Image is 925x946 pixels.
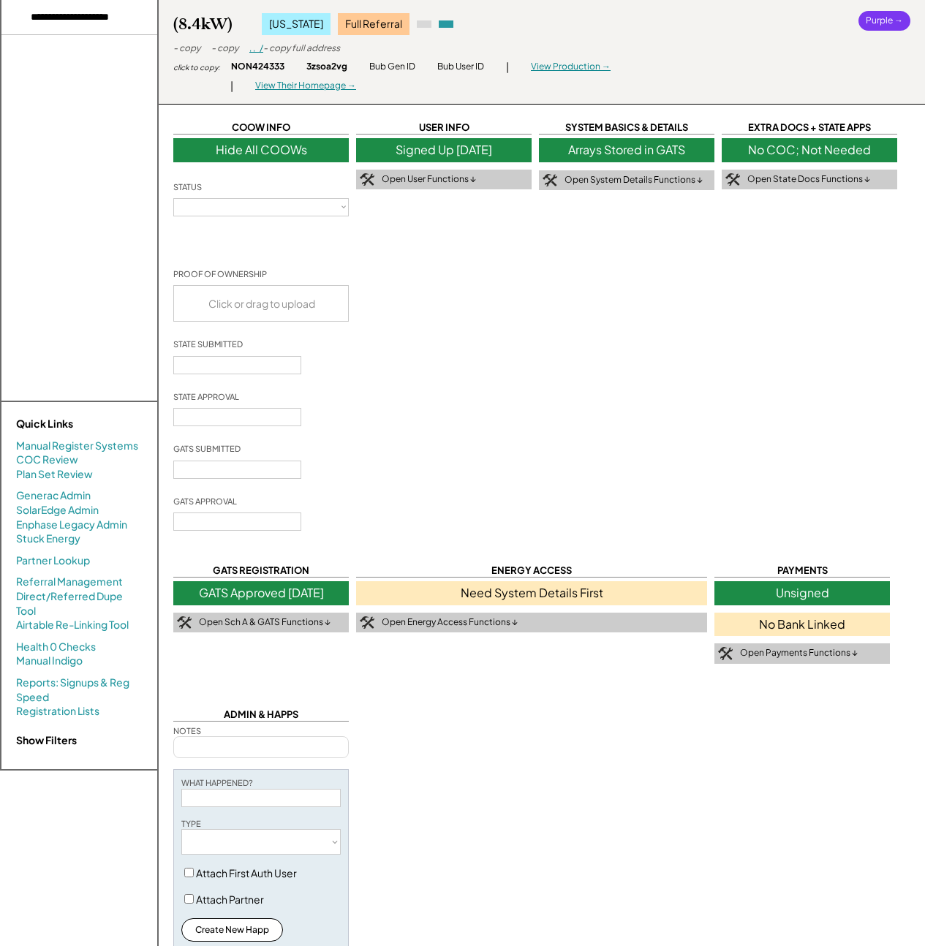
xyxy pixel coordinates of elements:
[531,61,611,73] div: View Production →
[255,80,356,92] div: View Their Homepage →
[382,616,518,629] div: Open Energy Access Functions ↓
[506,60,509,75] div: |
[181,918,283,942] button: Create New Happ
[565,174,703,186] div: Open System Details Functions ↓
[16,553,90,568] a: Partner Lookup
[173,138,349,162] div: Hide All COOWs
[356,581,707,605] div: Need System Details First
[16,467,93,482] a: Plan Set Review
[722,138,897,162] div: No COC; Not Needed
[16,589,143,618] a: Direct/Referred Dupe Tool
[437,61,484,73] div: Bub User ID
[16,503,99,518] a: SolarEdge Admin
[539,138,714,162] div: Arrays Stored in GATS
[539,121,714,135] div: SYSTEM BASICS & DETAILS
[725,173,740,186] img: tool-icon.png
[16,575,123,589] a: Referral Management
[714,613,890,636] div: No Bank Linked
[199,616,331,629] div: Open Sch A & GATS Functions ↓
[16,453,78,467] a: COC Review
[543,174,557,187] img: tool-icon.png
[173,564,349,578] div: GATS REGISTRATION
[356,121,532,135] div: USER INFO
[231,61,284,73] div: NON424333
[173,268,267,279] div: PROOF OF OWNERSHIP
[173,391,239,402] div: STATE APPROVAL
[181,818,201,829] div: TYPE
[196,866,297,879] label: Attach First Auth User
[16,531,80,546] a: Stuck Energy
[16,640,96,654] a: Health 0 Checks
[718,647,733,660] img: tool-icon.png
[177,616,192,629] img: tool-icon.png
[714,581,890,605] div: Unsigned
[230,79,233,94] div: |
[360,616,374,629] img: tool-icon.png
[173,121,349,135] div: COOW INFO
[356,138,532,162] div: Signed Up [DATE]
[173,496,237,507] div: GATS APPROVAL
[174,286,350,321] div: Click or drag to upload
[16,488,91,503] a: Generac Admin
[173,725,201,736] div: NOTES
[262,13,331,35] div: [US_STATE]
[747,173,870,186] div: Open State Docs Functions ↓
[173,338,243,349] div: STATE SUBMITTED
[173,181,202,192] div: STATUS
[306,61,347,73] div: 3zsoa2vg
[16,439,138,453] a: Manual Register Systems
[263,42,340,55] div: - copy full address
[714,564,890,578] div: PAYMENTS
[382,173,476,186] div: Open User Functions ↓
[369,61,415,73] div: Bub Gen ID
[173,14,233,34] div: (8.4kW)
[858,11,910,31] div: Purple →
[722,121,897,135] div: EXTRA DOCS + STATE APPS
[211,42,238,55] div: - copy
[16,676,143,704] a: Reports: Signups & Reg Speed
[16,704,99,719] a: Registration Lists
[173,708,349,722] div: ADMIN & HAPPS
[356,564,707,578] div: ENERGY ACCESS
[16,618,129,632] a: Airtable Re-Linking Tool
[740,647,858,659] div: Open Payments Functions ↓
[16,417,162,431] div: Quick Links
[16,654,83,668] a: Manual Indigo
[338,13,409,35] div: Full Referral
[196,893,264,906] label: Attach Partner
[360,173,374,186] img: tool-icon.png
[16,518,127,532] a: Enphase Legacy Admin
[181,777,253,788] div: WHAT HAPPENED?
[249,42,263,53] a: , , /
[173,42,200,55] div: - copy
[173,62,220,72] div: click to copy:
[173,581,349,605] div: GATS Approved [DATE]
[173,443,241,454] div: GATS SUBMITTED
[16,733,77,746] strong: Show Filters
